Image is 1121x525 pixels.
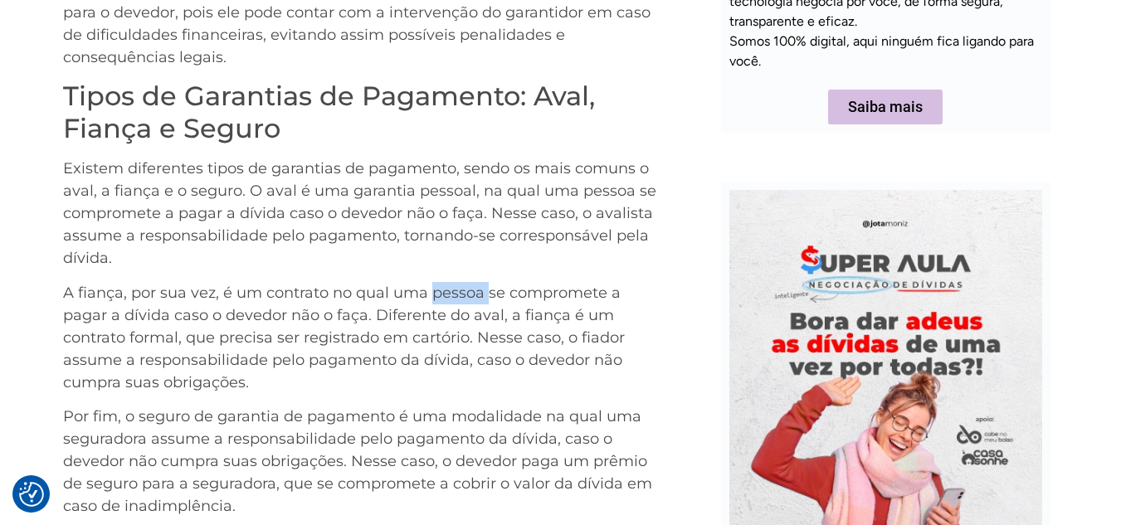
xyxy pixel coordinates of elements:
p: Existem diferentes tipos de garantias de pagamento, sendo os mais comuns o aval, a fiança e o seg... [63,158,664,270]
h2: Tipos de Garantias de Pagamento: Aval, Fiança e Seguro [63,80,664,144]
p: Por fim, o seguro de garantia de pagamento é uma modalidade na qual uma seguradora assume a respo... [63,406,664,518]
button: Preferências de consentimento [19,482,44,507]
img: Revisit consent button [19,482,44,507]
p: A fiança, por sua vez, é um contrato no qual uma pessoa se compromete a pagar a dívida caso o dev... [63,282,664,394]
a: Saiba mais [828,90,943,124]
span: Saiba mais [848,100,923,114]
